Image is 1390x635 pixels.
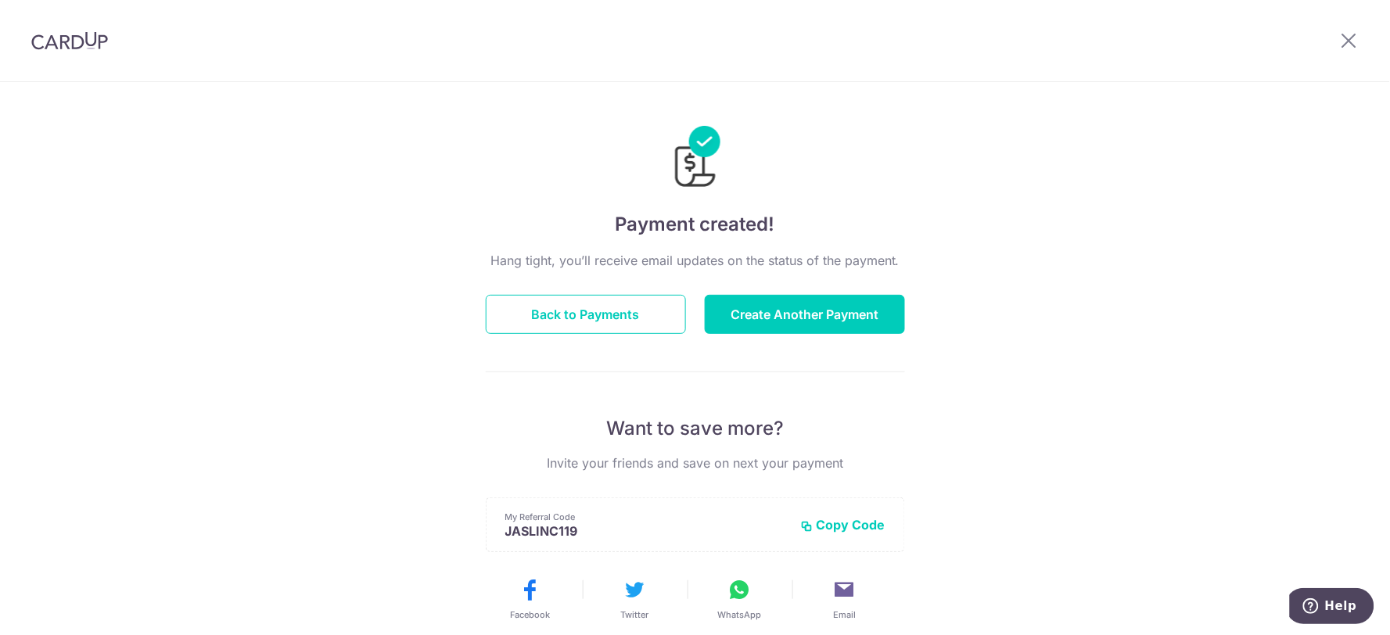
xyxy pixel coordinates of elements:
[505,511,788,523] p: My Referral Code
[486,251,905,270] p: Hang tight, you’ll receive email updates on the status of the payment.
[486,416,905,441] p: Want to save more?
[694,577,786,621] button: WhatsApp
[510,608,550,621] span: Facebook
[705,295,905,334] button: Create Another Payment
[799,577,891,621] button: Email
[589,577,681,621] button: Twitter
[1290,588,1374,627] iframe: Opens a widget where you can find more information
[486,210,905,239] h4: Payment created!
[718,608,762,621] span: WhatsApp
[670,126,720,192] img: Payments
[484,577,576,621] button: Facebook
[31,31,108,50] img: CardUp
[833,608,856,621] span: Email
[505,523,788,539] p: JASLINC119
[621,608,649,621] span: Twitter
[486,295,686,334] button: Back to Payments
[801,517,885,533] button: Copy Code
[486,454,905,472] p: Invite your friends and save on next your payment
